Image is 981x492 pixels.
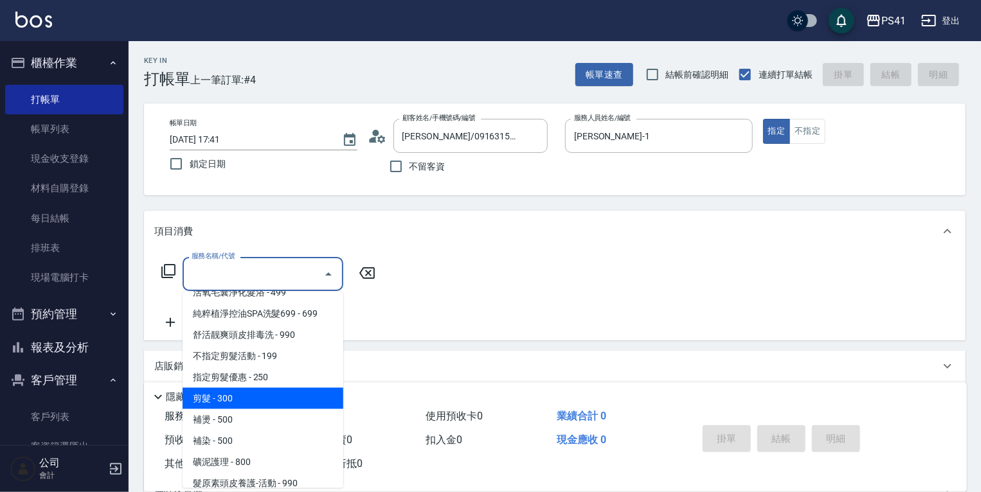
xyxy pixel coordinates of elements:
[144,351,966,382] div: 店販銷售
[5,432,123,461] a: 客資篩選匯出
[829,8,854,33] button: save
[5,46,123,80] button: 櫃檯作業
[39,470,105,481] p: 會計
[154,360,193,373] p: 店販銷售
[426,434,463,446] span: 扣入金 0
[759,68,813,82] span: 連續打單結帳
[183,430,343,452] span: 補染 - 500
[402,113,476,123] label: 顧客姓名/手機號碼/編號
[5,263,123,292] a: 現場電腦打卡
[165,410,212,422] span: 服務消費 0
[15,12,52,28] img: Logo
[183,452,343,473] span: 礦泥護理 - 800
[183,367,343,388] span: 指定剪髮優惠 - 250
[170,129,329,150] input: YYYY/MM/DD hh:mm
[144,382,966,412] div: 預收卡販賣
[789,119,825,144] button: 不指定
[5,402,123,432] a: 客戶列表
[5,144,123,173] a: 現金收支登錄
[666,68,729,82] span: 結帳前確認明細
[426,410,483,422] span: 使用預收卡 0
[5,204,123,233] a: 每日結帳
[165,434,222,446] span: 預收卡販賣 0
[916,9,966,33] button: 登出
[183,303,343,324] span: 純粹植淨控油SPA洗髮699 - 699
[557,410,606,422] span: 業績合計 0
[144,70,190,88] h3: 打帳單
[10,456,36,482] img: Person
[154,225,193,238] p: 項目消費
[190,72,256,88] span: 上一筆訂單:#4
[190,157,226,171] span: 鎖定日期
[166,391,224,404] p: 隱藏業績明細
[5,173,123,203] a: 材料自購登錄
[861,8,911,34] button: PS41
[5,85,123,114] a: 打帳單
[5,364,123,397] button: 客戶管理
[39,457,105,470] h5: 公司
[144,57,190,65] h2: Key In
[5,233,123,263] a: 排班表
[763,119,791,144] button: 指定
[183,388,343,409] span: 剪髮 - 300
[183,409,343,430] span: 補燙 - 500
[575,63,633,87] button: 帳單速查
[318,264,339,285] button: Close
[144,211,966,252] div: 項目消費
[5,331,123,364] button: 報表及分析
[5,114,123,144] a: 帳單列表
[334,125,365,155] button: Choose date, selected date is 2025-10-07
[557,434,606,446] span: 現金應收 0
[410,160,446,173] span: 不留客資
[170,118,197,128] label: 帳單日期
[881,13,906,29] div: PS41
[183,282,343,303] span: 活氧毛囊淨化髮浴 - 499
[192,251,235,261] label: 服務名稱/代號
[183,324,343,346] span: 舒活靓爽頭皮排毒洗 - 990
[183,346,343,367] span: 不指定剪髮活動 - 199
[5,297,123,331] button: 預約管理
[574,113,631,123] label: 服務人員姓名/編號
[165,457,232,470] span: 其他付款方式 0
